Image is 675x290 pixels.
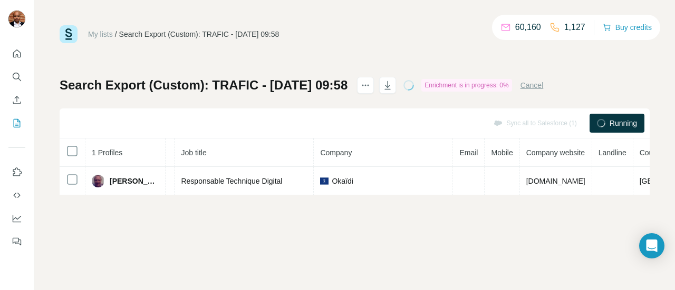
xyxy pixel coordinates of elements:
[8,186,25,205] button: Use Surfe API
[92,148,122,157] span: 1 Profiles
[8,67,25,86] button: Search
[421,79,512,92] div: Enrichment is in progress: 0%
[515,21,541,34] p: 60,160
[320,177,329,185] img: company-logo
[603,20,652,35] button: Buy credits
[491,148,513,157] span: Mobile
[320,148,352,157] span: Company
[8,114,25,133] button: My lists
[8,91,25,109] button: Enrich CSV
[110,176,159,186] span: [PERSON_NAME]
[332,176,353,186] span: Okaïdi
[8,209,25,228] button: Dashboard
[459,148,478,157] span: Email
[181,148,206,157] span: Job title
[610,118,637,128] span: Running
[181,177,282,185] span: Responsable Technique Digital
[8,163,25,182] button: Use Surfe on LinkedIn
[8,44,25,63] button: Quick start
[526,177,585,185] span: [DOMAIN_NAME]
[599,148,626,157] span: Landline
[639,233,664,258] div: Open Intercom Messenger
[564,21,585,34] p: 1,127
[357,77,374,94] button: actions
[526,148,585,157] span: Company website
[520,80,544,91] button: Cancel
[60,77,348,94] h1: Search Export (Custom): TRAFIC - [DATE] 09:58
[8,11,25,27] img: Avatar
[119,29,279,39] div: Search Export (Custom): TRAFIC - [DATE] 09:58
[115,29,117,39] li: /
[640,148,666,157] span: Country
[60,25,78,43] img: Surfe Logo
[8,232,25,251] button: Feedback
[88,30,113,38] a: My lists
[92,175,104,187] img: Avatar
